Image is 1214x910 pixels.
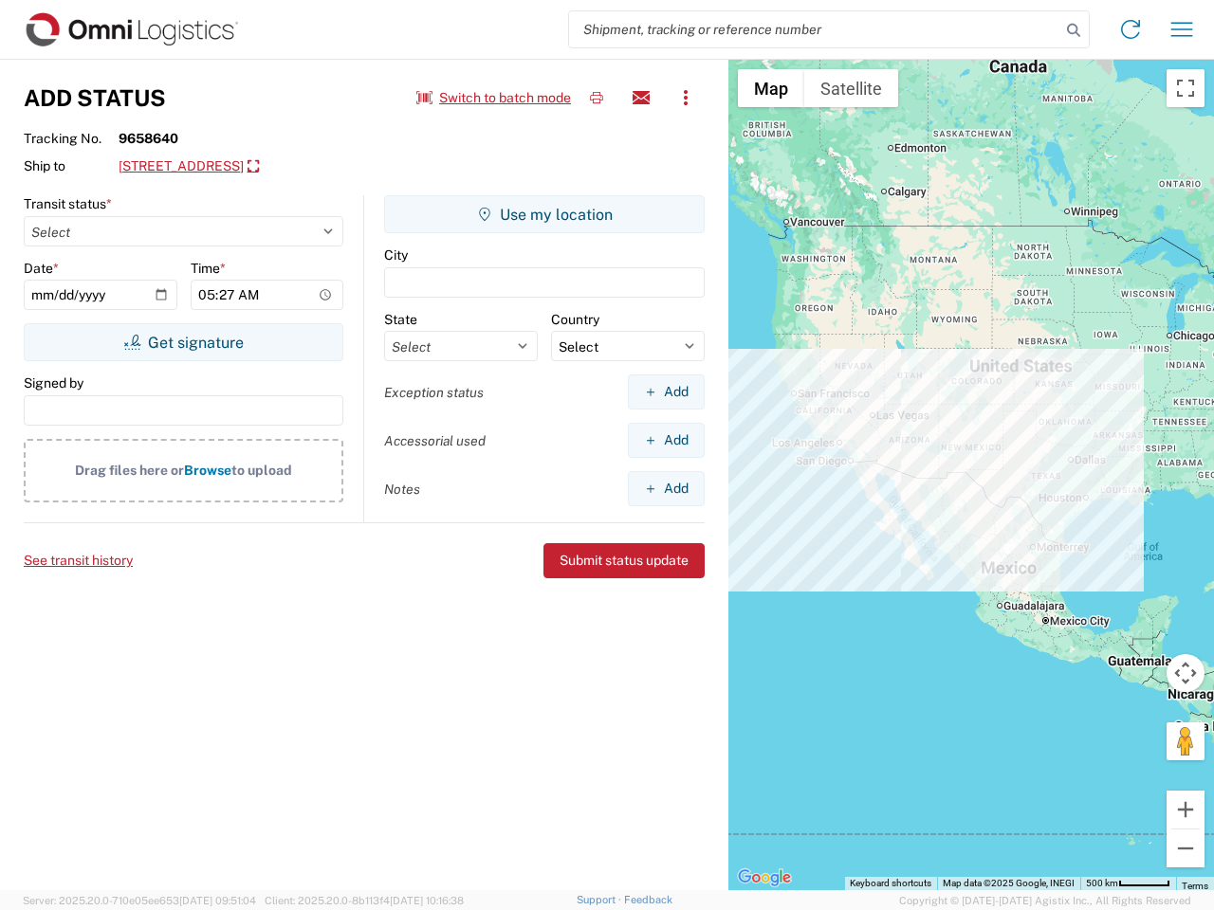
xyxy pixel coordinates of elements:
[384,384,484,401] label: Exception status
[24,323,343,361] button: Get signature
[24,130,119,147] span: Tracking No.
[624,894,672,905] a: Feedback
[1167,791,1205,828] button: Zoom in
[23,895,256,906] span: Server: 2025.20.0-710e05ee653
[416,82,571,114] button: Switch to batch mode
[738,69,804,107] button: Show street map
[265,895,464,906] span: Client: 2025.20.0-8b113f4
[628,374,705,409] button: Add
[543,543,705,578] button: Submit status update
[75,463,184,478] span: Drag files here or
[1167,829,1205,867] button: Zoom out
[1086,878,1118,888] span: 500 km
[24,260,59,277] label: Date
[119,151,259,183] a: [STREET_ADDRESS]
[119,130,178,147] strong: 9658640
[24,195,112,212] label: Transit status
[899,892,1191,909] span: Copyright © [DATE]-[DATE] Agistix Inc., All Rights Reserved
[384,195,705,233] button: Use my location
[179,895,256,906] span: [DATE] 09:51:04
[1080,877,1176,890] button: Map Scale: 500 km per 51 pixels
[850,877,931,890] button: Keyboard shortcuts
[733,865,796,890] a: Open this area in Google Maps (opens a new window)
[191,260,226,277] label: Time
[184,463,231,478] span: Browse
[551,311,599,328] label: Country
[943,878,1075,888] span: Map data ©2025 Google, INEGI
[1167,722,1205,760] button: Drag Pegman onto the map to open Street View
[24,84,166,112] h3: Add Status
[24,157,119,174] span: Ship to
[384,311,417,328] label: State
[231,463,292,478] span: to upload
[628,471,705,506] button: Add
[804,69,898,107] button: Show satellite imagery
[733,865,796,890] img: Google
[390,895,464,906] span: [DATE] 10:16:38
[384,432,486,449] label: Accessorial used
[577,894,624,905] a: Support
[1167,69,1205,107] button: Toggle fullscreen view
[1182,881,1208,891] a: Terms
[384,481,420,498] label: Notes
[24,374,83,391] label: Signed by
[628,423,705,458] button: Add
[569,11,1060,47] input: Shipment, tracking or reference number
[384,246,408,264] label: City
[24,545,133,576] button: See transit history
[1167,654,1205,692] button: Map camera controls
